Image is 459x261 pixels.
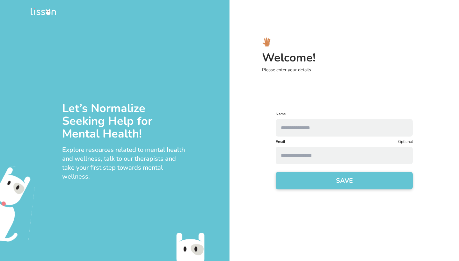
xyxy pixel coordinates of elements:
[62,102,188,140] div: Let’s Normalize Seeking Help for Mental Health!
[276,172,413,189] button: SAVE
[276,111,413,116] label: Name
[262,52,459,64] h3: Welcome!
[262,67,459,73] p: Please enter your details
[398,139,413,144] p: Optional
[31,8,56,16] img: logo.png
[62,145,188,181] div: Explore resources related to mental health and wellness, talk to our therapists and take your fir...
[276,139,285,144] label: Email
[262,38,271,46] img: hi_logo.svg
[168,232,213,261] img: emo-bottom.svg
